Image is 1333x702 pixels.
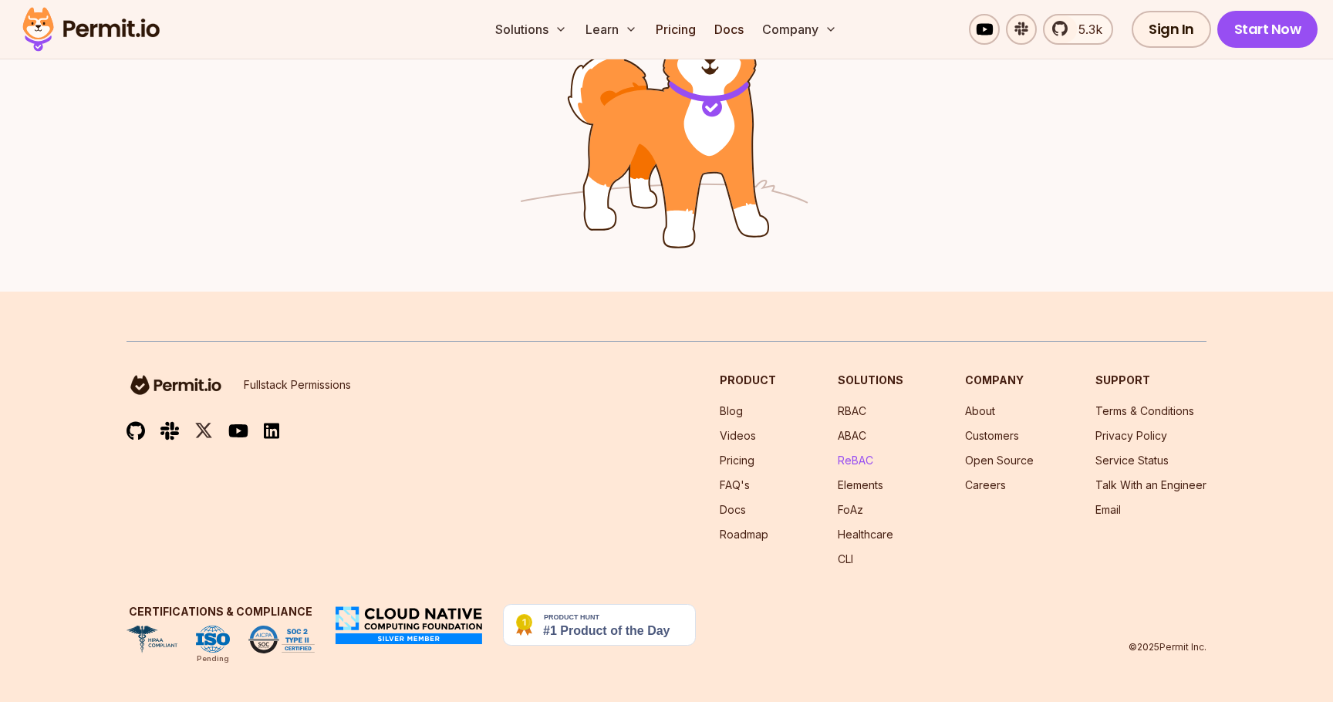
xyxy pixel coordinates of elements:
img: ISO [196,626,230,653]
a: Elements [838,478,883,491]
a: Email [1095,503,1121,516]
a: Start Now [1217,11,1318,48]
p: Fullstack Permissions [244,377,351,393]
a: Careers [965,478,1006,491]
button: Company [756,14,843,45]
a: Healthcare [838,528,893,541]
a: Terms & Conditions [1095,404,1194,417]
img: github [127,421,145,440]
button: Learn [579,14,643,45]
a: ReBAC [838,454,873,467]
a: Open Source [965,454,1034,467]
img: HIPAA [127,626,177,653]
button: Solutions [489,14,573,45]
a: Docs [720,503,746,516]
a: Blog [720,404,743,417]
a: FoAz [838,503,863,516]
a: About [965,404,995,417]
h3: Company [965,373,1034,388]
img: linkedin [264,422,279,440]
a: Docs [708,14,750,45]
img: slack [160,420,179,441]
img: youtube [228,422,248,440]
a: Videos [720,429,756,442]
img: logo [127,373,225,397]
a: Pricing [650,14,702,45]
a: Service Status [1095,454,1169,467]
h3: Product [720,373,776,388]
span: 5.3k [1069,20,1102,39]
a: ABAC [838,429,866,442]
a: Privacy Policy [1095,429,1167,442]
a: Sign In [1132,11,1211,48]
a: CLI [838,552,853,565]
a: Pricing [720,454,754,467]
img: Permit.io - Never build permissions again | Product Hunt [503,604,696,646]
h3: Certifications & Compliance [127,604,315,619]
a: Customers [965,429,1019,442]
a: Talk With an Engineer [1095,478,1206,491]
img: SOC [248,626,315,653]
p: © 2025 Permit Inc. [1129,641,1206,653]
a: RBAC [838,404,866,417]
a: Roadmap [720,528,768,541]
a: 5.3k [1043,14,1113,45]
div: Pending [197,653,229,665]
h3: Solutions [838,373,903,388]
img: Permit logo [15,3,167,56]
h3: Support [1095,373,1206,388]
img: twitter [194,421,213,440]
a: FAQ's [720,478,750,491]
